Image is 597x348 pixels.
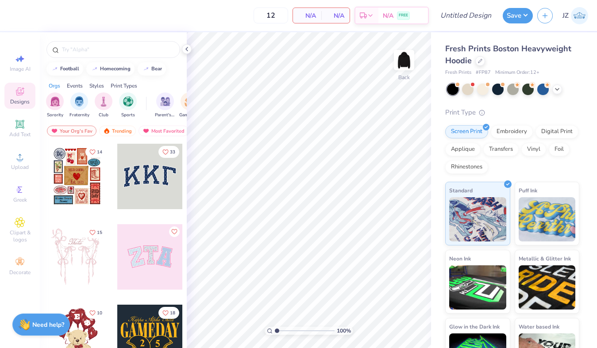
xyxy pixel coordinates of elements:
[143,128,150,134] img: most_fav.gif
[99,112,108,119] span: Club
[74,96,84,107] img: Fraternity Image
[170,150,175,154] span: 33
[85,146,106,158] button: Like
[445,143,481,156] div: Applique
[571,7,588,24] img: Juliana Zawahri
[99,96,108,107] img: Club Image
[449,265,506,310] img: Neon Ink
[103,128,110,134] img: trending.gif
[170,311,175,315] span: 18
[519,254,571,263] span: Metallic & Glitter Ink
[47,126,96,136] div: Your Org's Fav
[86,62,135,76] button: homecoming
[179,112,200,119] span: Game Day
[476,69,491,76] span: # FP87
[60,66,79,71] div: football
[179,92,200,119] button: filter button
[155,112,175,119] span: Parent's Weekend
[51,128,58,134] img: most_fav.gif
[398,73,410,81] div: Back
[121,112,135,119] span: Sports
[85,226,106,238] button: Like
[433,7,498,24] input: Untitled Design
[327,11,344,20] span: N/A
[169,226,180,237] button: Like
[9,131,31,138] span: Add Text
[13,196,27,203] span: Greek
[298,11,316,20] span: N/A
[10,65,31,73] span: Image AI
[383,11,393,20] span: N/A
[97,150,102,154] span: 14
[89,82,104,90] div: Styles
[50,96,60,107] img: Sorority Image
[445,125,488,138] div: Screen Print
[562,7,588,24] a: JZ
[46,92,64,119] button: filter button
[143,66,150,72] img: trend_line.gif
[179,92,200,119] div: filter for Game Day
[119,92,137,119] div: filter for Sports
[158,146,179,158] button: Like
[395,51,413,69] img: Back
[47,112,63,119] span: Sorority
[449,186,473,195] span: Standard
[95,92,112,119] button: filter button
[399,12,408,19] span: FREE
[151,66,162,71] div: bear
[91,66,98,72] img: trend_line.gif
[111,82,137,90] div: Print Types
[155,92,175,119] div: filter for Parent's Weekend
[69,112,89,119] span: Fraternity
[185,96,195,107] img: Game Day Image
[445,107,579,118] div: Print Type
[69,92,89,119] button: filter button
[337,327,351,335] span: 100 %
[32,321,64,329] strong: Need help?
[535,125,578,138] div: Digital Print
[449,322,500,331] span: Glow in the Dark Ink
[449,254,471,263] span: Neon Ink
[123,96,133,107] img: Sports Image
[445,161,488,174] div: Rhinestones
[4,229,35,243] span: Clipart & logos
[503,8,533,23] button: Save
[519,265,576,310] img: Metallic & Glitter Ink
[562,11,569,21] span: JZ
[49,82,60,90] div: Orgs
[46,62,83,76] button: football
[69,92,89,119] div: filter for Fraternity
[445,43,571,66] span: Fresh Prints Boston Heavyweight Hoodie
[549,143,570,156] div: Foil
[139,126,189,136] div: Most Favorited
[495,69,539,76] span: Minimum Order: 12 +
[61,45,174,54] input: Try "Alpha"
[254,8,288,23] input: – –
[95,92,112,119] div: filter for Club
[67,82,83,90] div: Events
[521,143,546,156] div: Vinyl
[46,92,64,119] div: filter for Sorority
[449,197,506,241] img: Standard
[519,322,559,331] span: Water based Ink
[519,197,576,241] img: Puff Ink
[10,98,30,105] span: Designs
[138,62,166,76] button: bear
[97,311,102,315] span: 10
[491,125,533,138] div: Embroidery
[160,96,170,107] img: Parent's Weekend Image
[11,164,29,171] span: Upload
[158,307,179,319] button: Like
[9,269,31,276] span: Decorate
[483,143,519,156] div: Transfers
[519,186,537,195] span: Puff Ink
[445,69,471,76] span: Fresh Prints
[85,307,106,319] button: Like
[119,92,137,119] button: filter button
[155,92,175,119] button: filter button
[99,126,136,136] div: Trending
[100,66,131,71] div: homecoming
[97,230,102,235] span: 15
[51,66,58,72] img: trend_line.gif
